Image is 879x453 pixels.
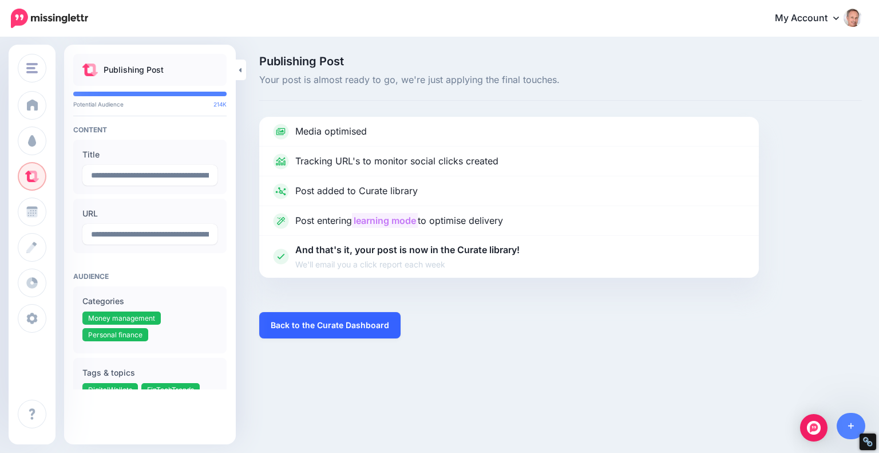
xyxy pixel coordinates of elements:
[763,5,862,33] a: My Account
[88,314,155,322] span: Money management
[82,366,217,380] label: Tags & topics
[800,414,827,442] div: Open Intercom Messenger
[295,214,503,229] p: Post entering to optimise delivery
[73,272,227,281] h4: Audience
[213,101,227,108] span: 214K
[259,56,862,67] span: Publishing Post
[259,73,862,88] span: Your post is almost ready to go, we're just applying the final touches.
[104,63,164,77] p: Publishing Post
[862,436,873,447] div: Restore Info Box &#10;&#10;NoFollow Info:&#10; META-Robots NoFollow: &#09;true&#10; META-Robots N...
[295,184,418,199] p: Post added to Curate library
[147,385,194,394] span: FinTechTrends
[295,124,367,139] p: Media optimised
[88,385,132,394] span: DigitalWallets
[26,63,38,73] img: menu.png
[82,64,98,76] img: curate.png
[82,207,217,220] label: URL
[82,294,217,308] label: Categories
[82,148,217,161] label: Title
[295,154,498,169] p: Tracking URL's to monitor social clicks created
[73,101,227,108] p: Potential Audience
[11,9,88,28] img: Missinglettr
[73,125,227,134] h4: Content
[259,312,401,338] a: Back to the Curate Dashboard
[295,258,520,271] span: We'll email you a click report each week
[88,330,142,339] span: Personal finance
[295,243,520,271] p: And that's it, your post is now in the Curate library!
[352,213,418,228] mark: learning mode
